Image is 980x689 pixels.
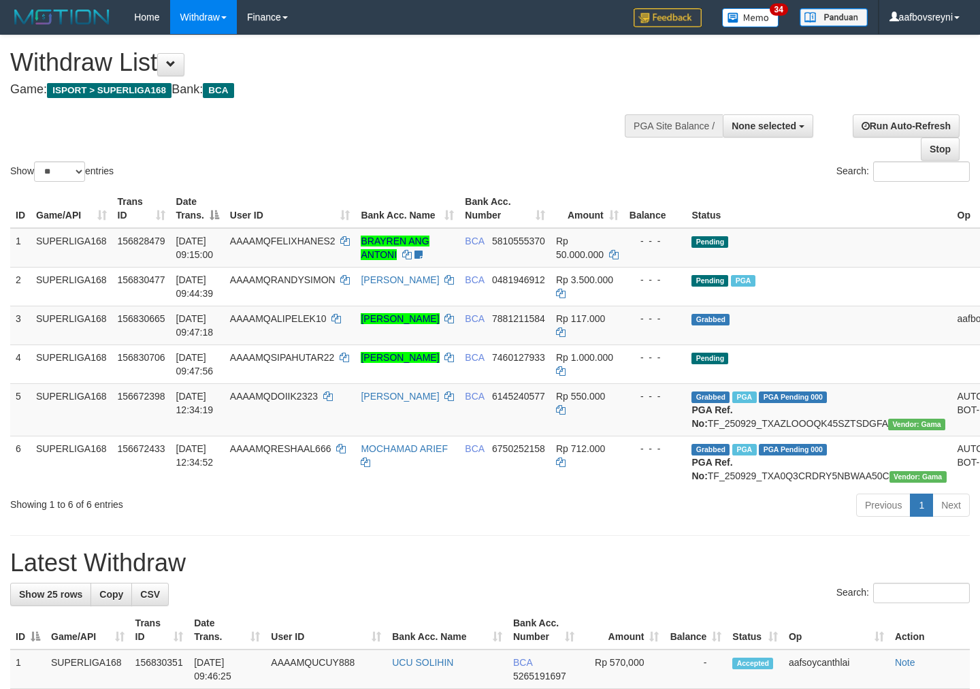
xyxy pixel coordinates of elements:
[630,389,681,403] div: - - -
[10,49,640,76] h1: Withdraw List
[630,273,681,287] div: - - -
[10,161,114,182] label: Show entries
[722,8,779,27] img: Button%20Memo.svg
[492,274,545,285] span: Copy 0481946912 to clipboard
[10,650,46,689] td: 1
[759,444,827,455] span: PGA Pending
[625,114,723,138] div: PGA Site Balance /
[112,189,171,228] th: Trans ID: activate to sort column ascending
[686,383,951,436] td: TF_250929_TXAZLOOOQK45SZTSDGFA
[118,391,165,402] span: 156672398
[130,611,189,650] th: Trans ID: activate to sort column ascending
[10,344,31,383] td: 4
[664,611,727,650] th: Balance: activate to sort column ascending
[732,391,756,403] span: Marked by aafsoycanthlai
[10,583,91,606] a: Show 25 rows
[492,443,545,454] span: Copy 6750252158 to clipboard
[118,313,165,324] span: 156830665
[853,114,960,138] a: Run Auto-Refresh
[31,436,112,488] td: SUPERLIGA168
[580,650,665,689] td: Rp 570,000
[118,236,165,246] span: 156828479
[630,234,681,248] div: - - -
[176,391,214,415] span: [DATE] 12:34:19
[225,189,356,228] th: User ID: activate to sort column ascending
[691,391,730,403] span: Grabbed
[691,353,728,364] span: Pending
[465,391,484,402] span: BCA
[118,352,165,363] span: 156830706
[686,436,951,488] td: TF_250929_TXA0Q3CRDRY5NBWAA50C
[759,391,827,403] span: PGA Pending
[921,138,960,161] a: Stop
[492,352,545,363] span: Copy 7460127933 to clipboard
[361,352,439,363] a: [PERSON_NAME]
[508,611,580,650] th: Bank Acc. Number: activate to sort column ascending
[392,657,453,668] a: UCU SOLIHIN
[46,650,130,689] td: SUPERLIGA168
[99,589,123,600] span: Copy
[176,313,214,338] span: [DATE] 09:47:18
[10,383,31,436] td: 5
[630,442,681,455] div: - - -
[176,236,214,260] span: [DATE] 09:15:00
[731,275,755,287] span: Marked by aafsoycanthlai
[361,313,439,324] a: [PERSON_NAME]
[873,583,970,603] input: Search:
[265,611,387,650] th: User ID: activate to sort column ascending
[230,352,335,363] span: AAAAMQSIPAHUTAR22
[10,436,31,488] td: 6
[46,611,130,650] th: Game/API: activate to sort column ascending
[910,494,933,517] a: 1
[140,589,160,600] span: CSV
[361,443,448,454] a: MOCHAMAD ARIEF
[465,352,484,363] span: BCA
[465,443,484,454] span: BCA
[513,657,532,668] span: BCA
[686,189,951,228] th: Status
[691,457,732,481] b: PGA Ref. No:
[189,611,265,650] th: Date Trans.: activate to sort column ascending
[873,161,970,182] input: Search:
[118,443,165,454] span: 156672433
[10,306,31,344] td: 3
[856,494,911,517] a: Previous
[176,274,214,299] span: [DATE] 09:44:39
[723,114,813,138] button: None selected
[836,583,970,603] label: Search:
[130,650,189,689] td: 156830351
[131,583,169,606] a: CSV
[492,391,545,402] span: Copy 6145240577 to clipboard
[31,383,112,436] td: SUPERLIGA168
[10,7,114,27] img: MOTION_logo.png
[118,274,165,285] span: 156830477
[732,121,796,131] span: None selected
[10,189,31,228] th: ID
[31,267,112,306] td: SUPERLIGA168
[691,404,732,429] b: PGA Ref. No:
[10,83,640,97] h4: Game: Bank:
[361,236,429,260] a: BRAYREN ANG ANTONI
[888,419,945,430] span: Vendor URL: https://trx31.1velocity.biz
[10,267,31,306] td: 2
[19,589,82,600] span: Show 25 rows
[556,391,605,402] span: Rp 550.000
[630,351,681,364] div: - - -
[31,189,112,228] th: Game/API: activate to sort column ascending
[889,471,947,483] span: Vendor URL: https://trx31.1velocity.biz
[556,352,613,363] span: Rp 1.000.000
[691,275,728,287] span: Pending
[31,306,112,344] td: SUPERLIGA168
[634,8,702,27] img: Feedback.jpg
[31,344,112,383] td: SUPERLIGA168
[465,274,484,285] span: BCA
[361,391,439,402] a: [PERSON_NAME]
[171,189,225,228] th: Date Trans.: activate to sort column descending
[551,189,624,228] th: Amount: activate to sort column ascending
[31,228,112,268] td: SUPERLIGA168
[492,313,545,324] span: Copy 7881211584 to clipboard
[10,228,31,268] td: 1
[664,650,727,689] td: -
[465,313,484,324] span: BCA
[10,611,46,650] th: ID: activate to sort column descending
